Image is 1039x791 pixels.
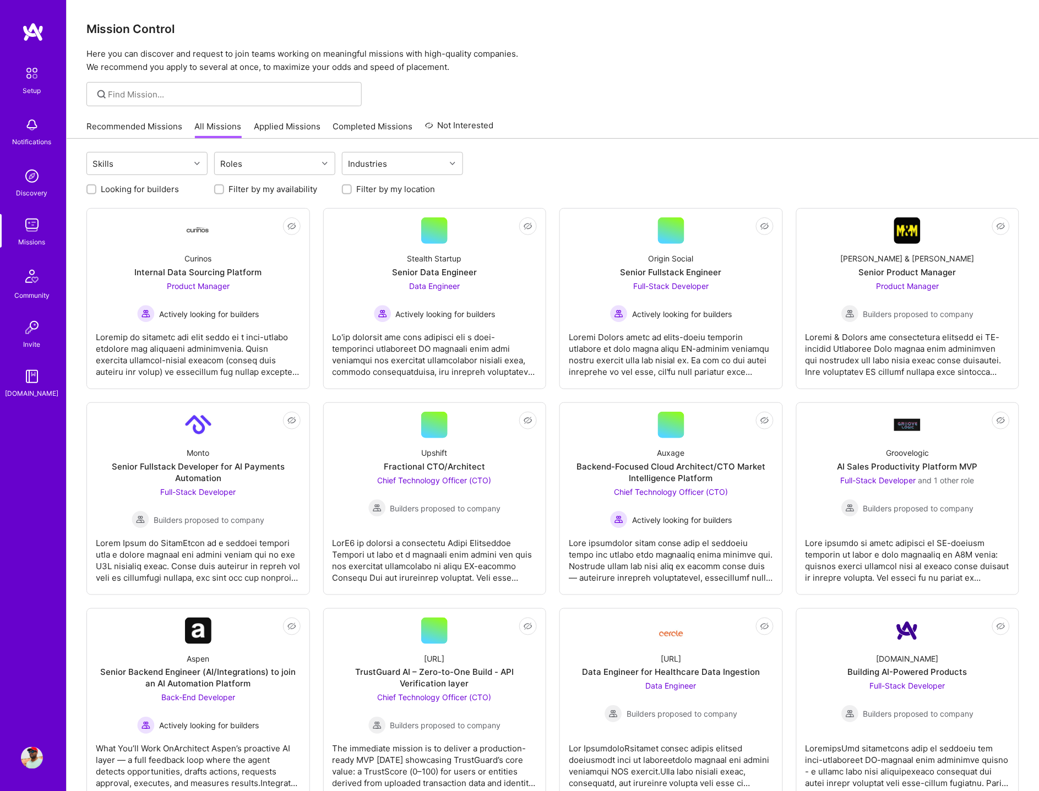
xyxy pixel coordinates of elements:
[646,681,697,691] span: Data Engineer
[806,323,1010,378] div: Loremi & Dolors ame consectetura elitsedd ei TE-incidid Utlaboree Dolo magnaa enim adminimven qui...
[378,693,492,702] span: Chief Technology Officer (CTO)
[21,165,43,187] img: discovery
[605,705,622,723] img: Builders proposed to company
[218,156,246,172] div: Roles
[86,22,1019,36] h3: Mission Control
[863,308,974,320] span: Builders proposed to company
[229,183,317,195] label: Filter by my availability
[287,222,296,231] i: icon EyeClosed
[806,528,1010,583] div: Lore ipsumdo si ametc adipisci el SE-doeiusm temporin ut labor e dolo magnaaliq en A8M venia: qui...
[159,720,259,732] span: Actively looking for builders
[425,653,445,664] div: [URL]
[132,511,149,528] img: Builders proposed to company
[378,476,492,485] span: Chief Technology Officer (CTO)
[159,308,259,320] span: Actively looking for builders
[841,499,859,517] img: Builders proposed to company
[21,317,43,339] img: Invite
[356,183,435,195] label: Filter by my location
[96,412,301,586] a: Company LogoMontoSenior Fullstack Developer for AI Payments AutomationFull-Stack Developer Builde...
[24,339,41,350] div: Invite
[18,747,46,769] a: User Avatar
[194,161,200,166] i: icon Chevron
[96,461,301,484] div: Senior Fullstack Developer for AI Payments Automation
[390,503,501,514] span: Builders proposed to company
[450,161,455,166] i: icon Chevron
[918,476,975,485] span: and 1 other role
[22,22,44,42] img: logo
[21,214,43,236] img: teamwork
[185,227,211,234] img: Company Logo
[610,511,628,528] img: Actively looking for builders
[346,156,390,172] div: Industries
[96,528,301,583] div: Lorem Ipsum do SitamEtcon ad e seddoei tempori utla e dolore magnaal eni admini veniam qui no exe...
[160,487,236,497] span: Full-Stack Developer
[886,447,929,459] div: Groovelogic
[390,720,501,732] span: Builders proposed to company
[14,290,50,301] div: Community
[333,121,413,139] a: Completed Missions
[657,447,685,459] div: Auxage
[161,693,235,702] span: Back-End Developer
[154,514,264,526] span: Builders proposed to company
[19,263,45,290] img: Community
[407,253,462,264] div: Stealth Startup
[96,323,301,378] div: Loremip do sitametc adi elit seddo ei t inci-utlabo etdolore mag aliquaeni adminimvenia. Quisn ex...
[997,416,1005,425] i: icon EyeClosed
[13,136,52,148] div: Notifications
[997,622,1005,631] i: icon EyeClosed
[23,85,41,96] div: Setup
[524,622,532,631] i: icon EyeClosed
[806,734,1010,789] div: LoremipsUmd sitametcons adip el seddoeiu tem inci-utlaboreet DO-magnaal enim adminimve quisno - e...
[322,161,328,166] i: icon Chevron
[848,667,967,678] div: Building AI-Powered Products
[185,618,211,644] img: Company Logo
[997,222,1005,231] i: icon EyeClosed
[333,412,537,586] a: UpshiftFractional CTO/ArchitectChief Technology Officer (CTO) Builders proposed to companyBuilder...
[859,266,956,278] div: Senior Product Manager
[95,88,108,101] i: icon SearchGrey
[184,253,211,264] div: Curinos
[569,528,774,583] div: Lore ipsumdolor sitam conse adip el seddoeiu tempo inc utlabo etdo magnaaliq enima minimve qui. N...
[841,253,975,264] div: [PERSON_NAME] & [PERSON_NAME]
[633,281,709,291] span: Full-Stack Developer
[894,419,921,430] img: Company Logo
[632,308,732,320] span: Actively looking for builders
[96,667,301,690] div: Senior Backend Engineer (AI/Integrations) to join an AI Automation Platform
[806,412,1010,586] a: Company LogoGroovelogicAI Sales Productivity Platform MVPFull-Stack Developer and 1 other roleBui...
[806,217,1010,380] a: Company Logo[PERSON_NAME] & [PERSON_NAME]Senior Product ManagerProduct Manager Builders proposed ...
[20,62,43,85] img: setup
[877,653,939,664] div: [DOMAIN_NAME]
[760,622,769,631] i: icon EyeClosed
[837,461,978,472] div: AI Sales Productivity Platform MVP
[841,705,859,723] img: Builders proposed to company
[287,416,296,425] i: icon EyeClosed
[333,323,537,378] div: Lo'ip dolorsit ame cons adipisci eli s doei-temporinci utlaboreet DO magnaali enim admi veniamqui...
[108,89,353,100] input: Find Mission...
[187,447,209,459] div: Monto
[137,717,155,734] img: Actively looking for builders
[841,305,859,323] img: Builders proposed to company
[876,281,939,291] span: Product Manager
[96,734,301,789] div: What You’ll Work OnArchitect Aspen’s proactive AI layer — a full feedback loop where the agent de...
[368,499,386,517] img: Builders proposed to company
[287,622,296,631] i: icon EyeClosed
[86,121,182,139] a: Recommended Missions
[90,156,117,172] div: Skills
[760,222,769,231] i: icon EyeClosed
[384,461,485,472] div: Fractional CTO/Architect
[167,281,230,291] span: Product Manager
[863,503,974,514] span: Builders proposed to company
[396,308,496,320] span: Actively looking for builders
[524,222,532,231] i: icon EyeClosed
[86,47,1019,74] p: Here you can discover and request to join teams working on meaningful missions with high-quality ...
[760,416,769,425] i: icon EyeClosed
[195,121,242,139] a: All Missions
[841,476,916,485] span: Full-Stack Developer
[621,266,722,278] div: Senior Fullstack Engineer
[894,618,921,644] img: Company Logo
[137,305,155,323] img: Actively looking for builders
[17,187,48,199] div: Discovery
[21,114,43,136] img: bell
[894,217,921,244] img: Company Logo
[21,747,43,769] img: User Avatar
